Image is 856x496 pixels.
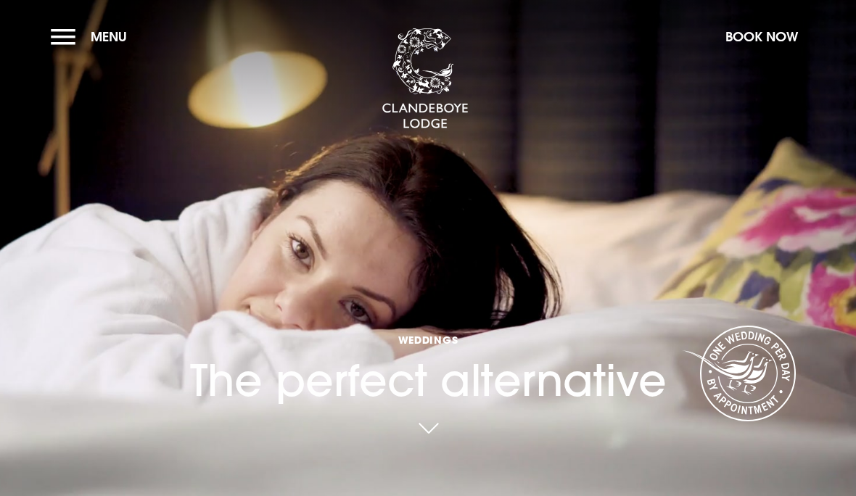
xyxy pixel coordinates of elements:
[382,28,469,130] img: Clandeboye Lodge
[91,28,127,45] span: Menu
[190,333,667,347] span: Weddings
[190,271,667,406] h1: The perfect alternative
[51,21,134,52] button: Menu
[718,21,805,52] button: Book Now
